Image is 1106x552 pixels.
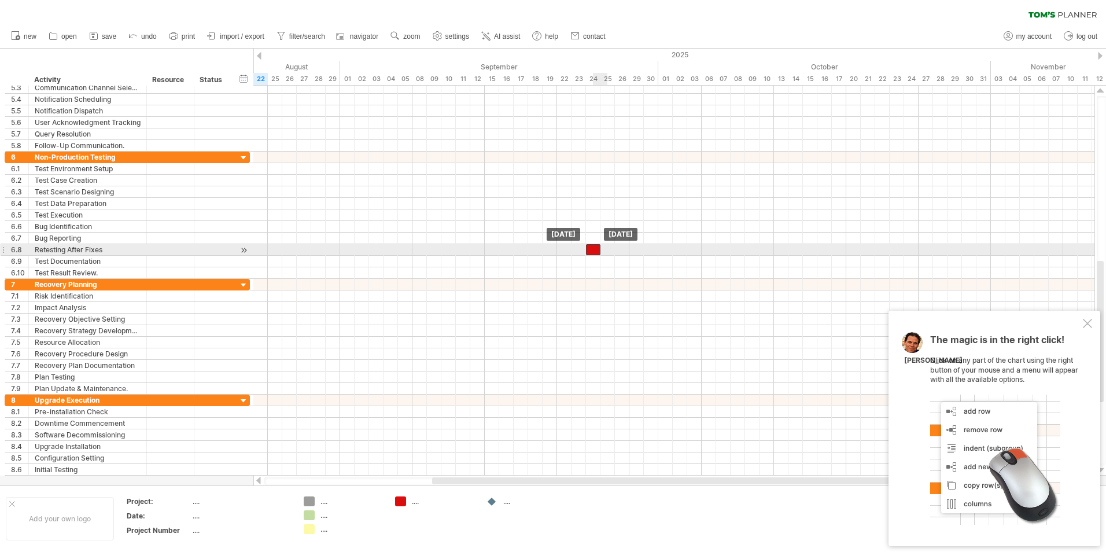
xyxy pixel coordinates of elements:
[11,233,28,244] div: 6.7
[86,29,120,44] a: save
[478,29,523,44] a: AI assist
[141,32,157,41] span: undo
[991,73,1005,85] div: Monday, 3 November 2025
[788,73,803,85] div: Tuesday, 14 October 2025
[731,73,745,85] div: Wednesday, 8 October 2025
[716,73,731,85] div: Tuesday, 7 October 2025
[11,175,28,186] div: 6.2
[11,140,28,151] div: 5.8
[340,61,658,73] div: September 2025
[11,441,28,452] div: 8.4
[948,73,962,85] div: Wednesday, 29 October 2025
[583,32,606,41] span: contact
[289,32,325,41] span: filter/search
[11,94,28,105] div: 5.4
[528,73,543,85] div: Thursday, 18 September 2025
[35,105,141,116] div: Notification Dispatch
[253,73,268,85] div: Friday, 22 August 2025
[412,73,427,85] div: Monday, 8 September 2025
[445,32,469,41] span: settings
[470,73,485,85] div: Friday, 12 September 2025
[629,73,644,85] div: Monday, 29 September 2025
[35,233,141,244] div: Bug Reporting
[687,73,702,85] div: Friday, 3 October 2025
[355,73,369,85] div: Tuesday, 2 September 2025
[11,418,28,429] div: 8.2
[35,256,141,267] div: Test Documentation
[919,73,933,85] div: Monday, 27 October 2025
[220,32,264,41] span: import / export
[35,418,141,429] div: Downtime Commencement
[11,325,28,336] div: 7.4
[600,73,615,85] div: Thursday, 25 September 2025
[514,73,528,85] div: Wednesday, 17 September 2025
[1020,73,1034,85] div: Wednesday, 5 November 2025
[1005,73,1020,85] div: Tuesday, 4 November 2025
[35,117,141,128] div: User Acknowledgment Tracking
[456,73,470,85] div: Thursday, 11 September 2025
[11,244,28,255] div: 6.8
[35,337,141,348] div: Resource Allocation
[35,452,141,463] div: Configuration Setting
[166,29,198,44] a: print
[102,32,116,41] span: save
[46,29,80,44] a: open
[875,73,890,85] div: Wednesday, 22 October 2025
[494,32,520,41] span: AI assist
[976,73,991,85] div: Friday, 31 October 2025
[297,73,311,85] div: Wednesday, 27 August 2025
[35,383,141,394] div: Plan Update & Maintenance.
[11,198,28,209] div: 6.4
[615,73,629,85] div: Friday, 26 September 2025
[311,73,326,85] div: Thursday, 28 August 2025
[34,74,140,86] div: Activity
[35,348,141,359] div: Recovery Procedure Design
[35,82,141,93] div: Communication Channel Selection
[35,290,141,301] div: Risk Identification
[644,73,658,85] div: Tuesday, 30 September 2025
[35,464,141,475] div: Initial Testing
[543,73,557,85] div: Friday, 19 September 2025
[11,209,28,220] div: 6.5
[11,186,28,197] div: 6.3
[282,73,297,85] div: Tuesday, 26 August 2025
[35,360,141,371] div: Recovery Plan Documentation
[320,524,384,534] div: ....
[35,186,141,197] div: Test Scenario Designing
[529,29,562,44] a: help
[35,395,141,406] div: Upgrade Execution
[832,73,846,85] div: Friday, 17 October 2025
[11,152,28,163] div: 6
[1016,32,1052,41] span: my account
[1061,29,1101,44] a: log out
[35,152,141,163] div: Non-Production Testing
[127,525,190,535] div: Project Number
[384,73,398,85] div: Thursday, 4 September 2025
[126,29,160,44] a: undo
[702,73,716,85] div: Monday, 6 October 2025
[35,314,141,325] div: Recovery Objective Setting
[604,228,637,241] div: [DATE]
[760,73,774,85] div: Friday, 10 October 2025
[35,175,141,186] div: Test Case Creation
[503,496,566,506] div: ....
[204,29,268,44] a: import / export
[326,73,340,85] div: Friday, 29 August 2025
[962,73,976,85] div: Thursday, 30 October 2025
[933,73,948,85] div: Tuesday, 28 October 2025
[35,244,141,255] div: Retesting After Fixes
[572,73,586,85] div: Tuesday, 23 September 2025
[11,117,28,128] div: 5.6
[24,32,36,41] span: new
[35,94,141,105] div: Notification Scheduling
[11,406,28,417] div: 8.1
[430,29,473,44] a: settings
[320,510,384,520] div: ....
[803,73,817,85] div: Wednesday, 15 October 2025
[846,73,861,85] div: Monday, 20 October 2025
[11,337,28,348] div: 7.5
[35,163,141,174] div: Test Environment Setup
[1034,73,1049,85] div: Thursday, 6 November 2025
[11,267,28,278] div: 6.10
[11,395,28,406] div: 8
